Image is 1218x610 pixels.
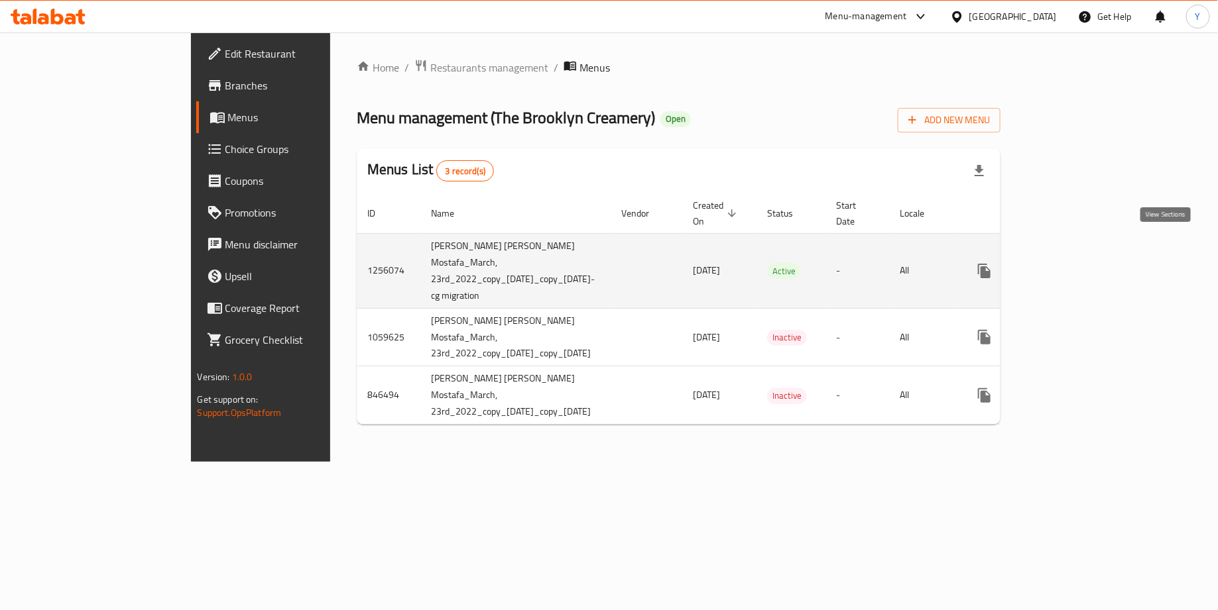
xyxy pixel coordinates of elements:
span: Active [767,264,801,279]
a: Support.OpsPlatform [198,404,282,421]
div: [GEOGRAPHIC_DATA] [969,9,1057,24]
nav: breadcrumb [357,59,1001,76]
a: Menu disclaimer [196,229,395,260]
span: ID [367,205,393,221]
span: Add New Menu [908,112,990,128]
span: Upsell [225,268,384,284]
th: Actions [958,193,1107,234]
button: Change Status [1001,380,1032,411]
span: Inactive [767,388,807,403]
a: Coupons [196,165,395,197]
table: enhanced table [357,193,1107,425]
td: All [890,366,958,425]
td: All [890,233,958,308]
td: - [826,233,890,308]
a: Branches [196,70,395,101]
span: Menus [579,60,610,76]
button: Change Status [1001,321,1032,353]
span: Start Date [837,197,874,229]
td: - [826,308,890,366]
span: [DATE] [693,386,720,403]
button: more [969,380,1001,411]
button: more [969,255,1001,287]
span: Branches [225,77,384,93]
div: Open [660,111,691,127]
span: Restaurants management [430,60,548,76]
div: Active [767,263,801,279]
span: Coverage Report [225,300,384,316]
td: [PERSON_NAME] [PERSON_NAME] Mostafa_March, 23rd_2022_copy_[DATE]_copy_[DATE] [420,308,611,366]
span: [DATE] [693,262,720,279]
span: [DATE] [693,329,720,346]
button: more [969,321,1001,353]
td: - [826,366,890,425]
td: All [890,308,958,366]
span: Grocery Checklist [225,332,384,348]
a: Coverage Report [196,292,395,324]
span: Edit Restaurant [225,46,384,62]
span: Created On [693,197,741,229]
span: Menus [228,109,384,125]
span: Status [767,205,810,221]
li: / [554,60,558,76]
span: Promotions [225,205,384,221]
span: Coupons [225,173,384,189]
a: Choice Groups [196,133,395,165]
li: / [404,60,409,76]
a: Edit Restaurant [196,38,395,70]
span: Menu disclaimer [225,236,384,252]
span: Locale [900,205,942,221]
span: 1.0.0 [232,368,253,385]
div: Export file [963,155,995,187]
span: Menu management ( The Brooklyn Creamery ) [357,103,655,132]
span: Vendor [621,205,666,221]
h2: Menus List [367,160,494,181]
div: Menu-management [825,9,907,25]
div: Total records count [436,160,494,181]
a: Menus [196,101,395,133]
span: 3 record(s) [437,165,493,178]
a: Upsell [196,260,395,292]
div: Inactive [767,330,807,346]
td: [PERSON_NAME] [PERSON_NAME] Mostafa_March, 23rd_2022_copy_[DATE]_copy_[DATE] [420,366,611,425]
span: Inactive [767,330,807,345]
span: Name [431,205,471,221]
span: Get support on: [198,391,259,408]
a: Grocery Checklist [196,324,395,356]
button: Add New Menu [898,108,1001,132]
button: Change Status [1001,255,1032,287]
a: Restaurants management [414,59,548,76]
span: Version: [198,368,230,385]
span: Open [660,113,691,125]
span: Y [1195,9,1201,24]
td: [PERSON_NAME] [PERSON_NAME] Mostafa_March, 23rd_2022_copy_[DATE]_copy_[DATE]-cg migration [420,233,611,308]
a: Promotions [196,197,395,229]
span: Choice Groups [225,141,384,157]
